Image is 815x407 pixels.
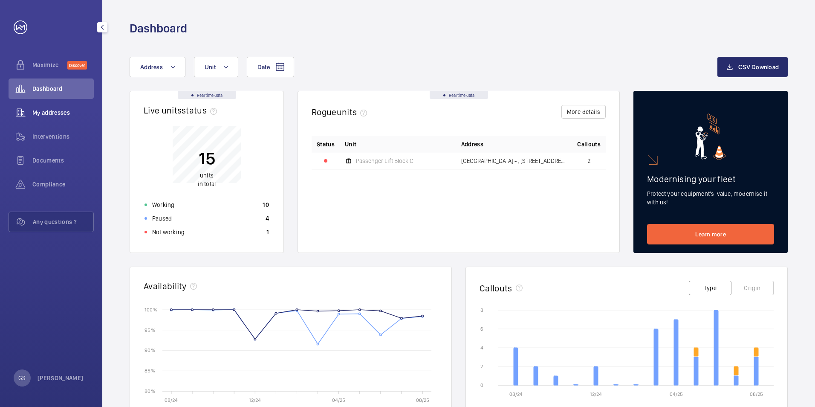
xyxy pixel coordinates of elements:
[647,189,774,206] p: Protect your equipment's value, modernise it with us!
[32,108,94,117] span: My addresses
[205,64,216,70] span: Unit
[130,57,185,77] button: Address
[266,214,269,223] p: 4
[587,158,591,164] span: 2
[689,281,731,295] button: Type
[480,307,483,313] text: 8
[178,91,236,99] div: Real time data
[152,228,185,236] p: Not working
[247,57,294,77] button: Date
[312,107,370,117] h2: Rogue
[480,345,483,351] text: 4
[145,388,155,394] text: 80 %
[480,363,483,369] text: 2
[32,61,67,69] span: Maximize
[750,391,763,397] text: 08/25
[480,326,483,332] text: 6
[332,397,345,403] text: 04/25
[731,281,774,295] button: Origin
[152,214,172,223] p: Paused
[140,64,163,70] span: Address
[509,391,523,397] text: 08/24
[577,140,601,148] span: Callouts
[263,201,269,209] p: 10
[695,113,726,160] img: marketing-card.svg
[32,156,94,165] span: Documents
[144,281,187,291] h2: Availability
[200,172,214,179] span: units
[33,218,93,226] span: Any questions ?
[461,140,483,148] span: Address
[647,224,774,244] a: Learn more
[198,148,216,169] p: 15
[647,174,774,184] h2: Modernising your fleet
[145,368,155,374] text: 85 %
[145,306,157,312] text: 100 %
[130,20,187,36] h1: Dashboard
[461,158,567,164] span: [GEOGRAPHIC_DATA] - , [STREET_ADDRESS]
[18,374,26,382] p: GS
[32,84,94,93] span: Dashboard
[590,391,602,397] text: 12/24
[182,105,220,116] span: status
[266,228,269,236] p: 1
[345,140,356,148] span: Unit
[144,105,220,116] h2: Live units
[152,201,174,209] p: Working
[32,180,94,189] span: Compliance
[194,57,238,77] button: Unit
[32,132,94,141] span: Interventions
[67,61,87,70] span: Discover
[165,397,178,403] text: 08/24
[561,105,606,119] button: More details
[145,327,155,333] text: 95 %
[416,397,429,403] text: 08/25
[717,57,788,77] button: CSV Download
[738,64,779,70] span: CSV Download
[38,374,84,382] p: [PERSON_NAME]
[670,391,683,397] text: 04/25
[198,171,216,188] p: in total
[145,347,155,353] text: 90 %
[337,107,371,117] span: units
[257,64,270,70] span: Date
[480,382,483,388] text: 0
[430,91,488,99] div: Real time data
[356,158,413,164] span: Passenger Lift Block C
[249,397,261,403] text: 12/24
[480,283,512,294] h2: Callouts
[317,140,335,148] p: Status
